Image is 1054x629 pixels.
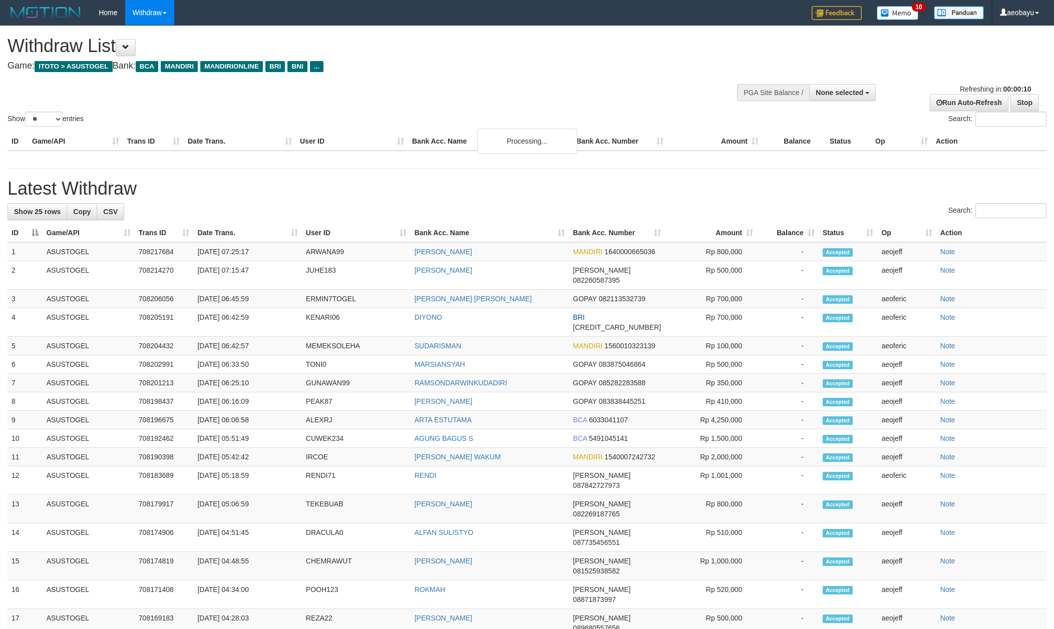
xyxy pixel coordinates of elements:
span: 10 [912,3,925,12]
td: - [757,580,819,609]
td: 15 [8,552,43,580]
td: ASUSTOGEL [43,242,135,261]
a: Note [940,266,955,274]
td: 708206056 [135,290,194,308]
span: Accepted [823,529,853,537]
td: Rp 520,000 [665,580,757,609]
td: GUNAWAN99 [302,374,411,392]
td: aeojeff [877,242,936,261]
a: [PERSON_NAME] [415,248,472,256]
th: User ID [296,132,408,151]
td: JUHE183 [302,261,411,290]
td: aeojeff [877,448,936,466]
a: MARSIANSYAH [415,360,465,368]
td: - [757,429,819,448]
td: 5 [8,337,43,355]
td: ASUSTOGEL [43,580,135,609]
span: Copy 1640000665036 to clipboard [604,248,655,256]
td: ASUSTOGEL [43,355,135,374]
td: 708217684 [135,242,194,261]
span: GOPAY [573,397,596,405]
img: Feedback.jpg [812,6,862,20]
span: BCA [136,61,158,72]
th: Op [871,132,932,151]
td: 9 [8,411,43,429]
td: [DATE] 06:42:59 [193,308,301,337]
span: Accepted [823,379,853,388]
span: Copy 5491045141 to clipboard [589,434,628,442]
a: [PERSON_NAME] [415,397,472,405]
div: PGA Site Balance / [737,84,809,101]
td: - [757,308,819,337]
span: GOPAY [573,360,596,368]
span: [PERSON_NAME] [573,528,630,536]
span: Copy 082113532739 to clipboard [599,295,645,303]
h4: Game: Bank: [8,61,692,71]
td: 3 [8,290,43,308]
th: Date Trans. [184,132,296,151]
td: ERMIN7TOGEL [302,290,411,308]
a: ROKMAH [415,585,445,593]
span: BRI [573,313,584,321]
td: ASUSTOGEL [43,411,135,429]
td: Rp 4,250,000 [665,411,757,429]
a: Note [940,528,955,536]
a: Note [940,434,955,442]
td: ASUSTOGEL [43,523,135,552]
span: None selected [816,89,863,97]
td: Rp 700,000 [665,290,757,308]
span: Copy 1560010323139 to clipboard [604,342,655,350]
span: Copy 083838445251 to clipboard [599,397,645,405]
td: aeoferic [877,308,936,337]
span: Accepted [823,398,853,406]
a: Note [940,557,955,565]
img: Button%20Memo.svg [877,6,919,20]
td: 11 [8,448,43,466]
td: aeojeff [877,355,936,374]
span: Accepted [823,295,853,304]
th: ID: activate to sort column descending [8,224,43,242]
td: CUWEK234 [302,429,411,448]
th: Op: activate to sort column ascending [877,224,936,242]
td: - [757,392,819,411]
td: - [757,242,819,261]
td: ASUSTOGEL [43,337,135,355]
span: MANDIRIONLINE [200,61,263,72]
span: [PERSON_NAME] [573,557,630,565]
a: Note [940,248,955,256]
a: Note [940,453,955,461]
span: Accepted [823,361,853,369]
td: - [757,495,819,523]
span: Accepted [823,586,853,594]
td: [DATE] 06:42:57 [193,337,301,355]
th: Game/API: activate to sort column ascending [43,224,135,242]
a: AGUNG BAGUS S [415,434,473,442]
td: ASUSTOGEL [43,261,135,290]
td: 708190398 [135,448,194,466]
span: Accepted [823,314,853,322]
td: aeojeff [877,552,936,580]
td: ASUSTOGEL [43,495,135,523]
td: aeojeff [877,392,936,411]
span: Accepted [823,416,853,425]
a: Show 25 rows [8,203,67,220]
td: - [757,448,819,466]
td: Rp 500,000 [665,355,757,374]
a: RENDI [415,471,437,479]
label: Search: [948,203,1046,218]
span: Show 25 rows [14,208,61,216]
td: 708201213 [135,374,194,392]
td: [DATE] 06:25:10 [193,374,301,392]
a: Note [940,342,955,350]
span: Copy [73,208,91,216]
td: ASUSTOGEL [43,429,135,448]
th: Status: activate to sort column ascending [819,224,878,242]
span: [PERSON_NAME] [573,585,630,593]
td: ASUSTOGEL [43,392,135,411]
td: 708171408 [135,580,194,609]
input: Search: [975,203,1046,218]
span: Accepted [823,557,853,566]
td: IRCOE [302,448,411,466]
td: aeoferic [877,466,936,495]
td: 708214270 [135,261,194,290]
